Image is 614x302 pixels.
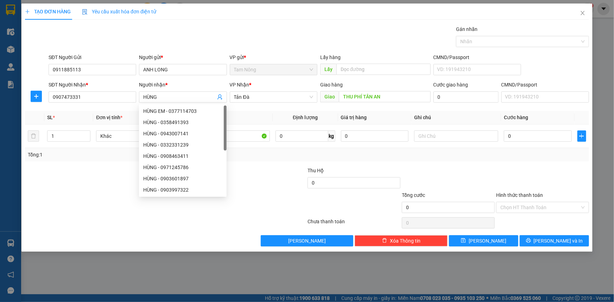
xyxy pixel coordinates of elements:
[143,186,222,194] div: HÙNG - 0903997322
[411,111,501,124] th: Ghi chú
[449,235,518,246] button: save[PERSON_NAME]
[139,53,227,61] div: Người gửi
[82,9,156,14] span: Yêu cầu xuất hóa đơn điện tử
[139,81,227,89] div: Người nhận
[139,162,227,173] div: HÙNG - 0971245786
[293,115,318,120] span: Định lượng
[139,150,227,162] div: HÙNG - 0908463411
[341,115,367,120] span: Giá trị hàng
[49,53,136,61] div: SĐT Người Gửi
[501,81,589,89] div: CMND/Passport
[339,91,431,102] input: Dọc đường
[461,238,466,244] span: save
[96,115,122,120] span: Đơn vị tính
[328,130,335,142] span: kg
[390,237,420,245] span: Xóa Thông tin
[355,235,448,246] button: deleteXóa Thông tin
[31,94,42,99] span: plus
[504,115,528,120] span: Cước hàng
[230,82,249,88] span: VP Nhận
[143,141,222,149] div: HÙNG - 0332331239
[382,238,387,244] span: delete
[139,139,227,150] div: HÙNG - 0332331239
[320,54,341,60] span: Lấy hàng
[308,168,324,173] span: Thu Hộ
[526,238,531,244] span: printer
[534,237,583,245] span: [PERSON_NAME] và In
[336,64,431,75] input: Dọc đường
[31,91,42,102] button: plus
[520,235,589,246] button: printer[PERSON_NAME] và In
[230,53,317,61] div: VP gửi
[82,9,88,15] img: icon
[414,130,498,142] input: Ghi Chú
[307,218,401,230] div: Chưa thanh toán
[47,115,53,120] span: SL
[578,133,586,139] span: plus
[433,82,468,88] label: Cước giao hàng
[28,151,237,159] div: Tổng: 1
[402,192,425,198] span: Tổng cước
[139,173,227,184] div: HÙNG - 0903601897
[139,117,227,128] div: HÙNG - 0358491393
[143,118,222,126] div: HÙNG - 0358491393
[573,4,593,23] button: Close
[49,81,136,89] div: SĐT Người Nhận
[139,105,227,117] div: HÙNG EM - 0377114703
[341,130,409,142] input: 0
[580,10,585,16] span: close
[139,184,227,195] div: HÙNG - 0903997322
[143,163,222,171] div: HÙNG - 0971245786
[433,91,499,103] input: Cước giao hàng
[139,128,227,139] div: HÙNG - 0943007141
[217,94,223,100] span: user-add
[577,130,586,142] button: plus
[320,64,336,75] span: Lấy
[234,92,313,102] span: Tản Đà
[143,130,222,137] div: HÙNG - 0943007141
[469,237,506,245] span: [PERSON_NAME]
[186,130,270,142] input: VD: Bàn, Ghế
[320,91,339,102] span: Giao
[143,152,222,160] div: HÙNG - 0908463411
[288,237,326,245] span: [PERSON_NAME]
[234,64,313,75] span: Tam Nông
[433,53,521,61] div: CMND/Passport
[25,9,71,14] span: TẠO ĐƠN HÀNG
[100,131,176,141] span: Khác
[456,26,477,32] label: Gán nhãn
[143,175,222,182] div: HÙNG - 0903601897
[25,9,30,14] span: plus
[261,235,354,246] button: [PERSON_NAME]
[143,107,222,115] div: HÙNG EM - 0377114703
[28,130,39,142] button: delete
[496,192,543,198] label: Hình thức thanh toán
[320,82,343,88] span: Giao hàng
